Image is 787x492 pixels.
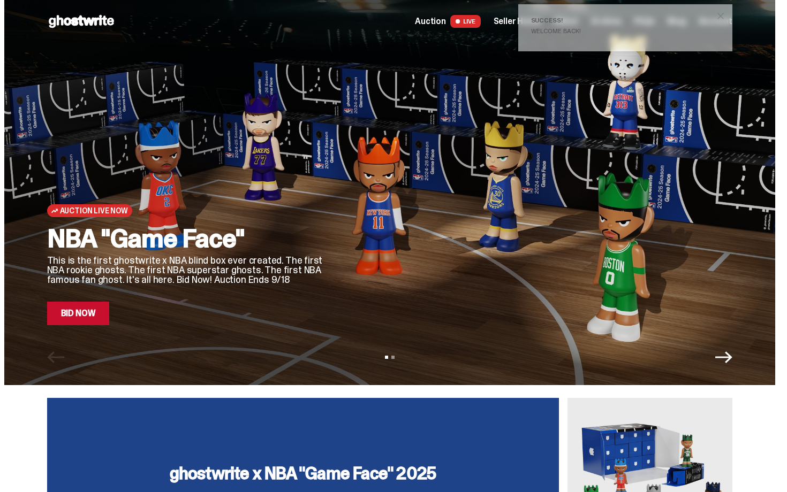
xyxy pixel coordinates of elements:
p: This is the first ghostwrite x NBA blind box ever created. The first NBA rookie ghosts. The first... [47,256,326,285]
div: Success! [531,17,711,24]
span: LIVE [450,15,481,28]
h2: NBA "Game Face" [47,226,326,251]
button: View slide 1 [385,356,388,359]
span: Auction [415,17,446,26]
button: Next [715,349,732,366]
span: Auction Live Now [60,206,128,215]
a: Seller Home [494,17,541,26]
h3: ghostwrite x NBA "Game Face" 2025 [132,465,474,482]
button: View slide 2 [391,356,395,359]
button: close [711,6,730,26]
a: Bid Now [47,302,110,325]
a: Auction LIVE [415,15,480,28]
div: Welcome back! [531,28,711,34]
